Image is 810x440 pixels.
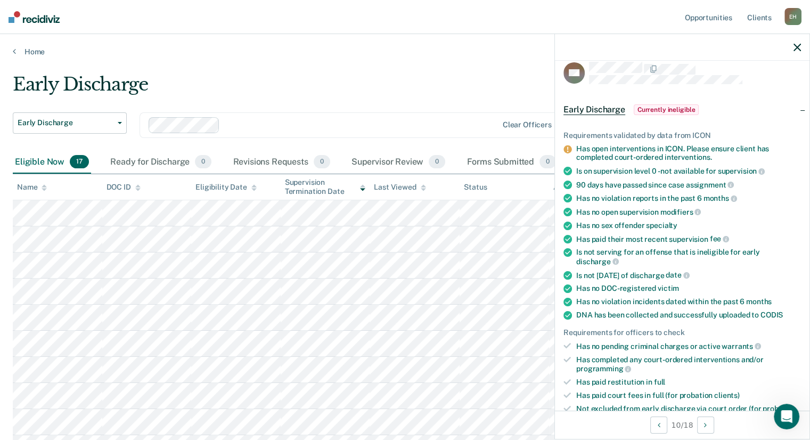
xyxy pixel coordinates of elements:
div: Is on supervision level 0 - not available for [576,166,801,176]
div: Has no sex offender [576,221,801,230]
div: DNA has been collected and successfully uploaded to [576,311,801,320]
div: Revisions Requests [231,151,332,174]
div: Has no DOC-registered [576,284,801,293]
div: Has open interventions in ICON. Please ensure client has completed court-ordered interventions. [576,144,801,162]
span: 0 [539,155,556,169]
span: clients) [714,391,740,400]
span: Early Discharge [18,118,113,127]
button: Next Opportunity [697,417,714,434]
div: Not excluded from early discharge via court order (for probation clients [576,404,801,422]
span: date [666,271,689,279]
div: Forms Submitted [464,151,558,174]
div: Has no open supervision [576,207,801,217]
div: DOC ID [107,183,141,192]
span: warrants [722,342,761,351]
div: Last Viewed [374,183,426,192]
span: programming [576,364,631,373]
div: Requirements validated by data from ICON [563,131,801,140]
iframe: Intercom live chat [774,404,799,429]
div: Assigned to [553,183,603,192]
div: Early DischargeCurrently ineligible [555,93,809,127]
div: 10 / 18 [555,411,809,439]
span: assignment [686,181,734,189]
div: Has paid restitution in [576,378,801,387]
span: discharge [576,257,619,266]
div: Is not [DATE] of discharge [576,271,801,280]
span: 0 [314,155,330,169]
span: Currently ineligible [634,104,699,115]
div: Has no pending criminal charges or active [576,341,801,351]
span: 17 [70,155,89,169]
span: specialty [646,221,677,230]
span: supervision [718,167,765,175]
div: Has paid court fees in full (for probation [576,391,801,400]
button: Previous Opportunity [650,417,667,434]
span: months [746,297,772,306]
span: months [703,194,737,202]
a: Home [13,47,797,56]
div: Requirements for officers to check [563,328,801,337]
div: Name [17,183,47,192]
span: 0 [429,155,445,169]
div: Has no violation reports in the past 6 [576,193,801,203]
div: Supervisor Review [349,151,448,174]
div: Is not serving for an offense that is ineligible for early [576,248,801,266]
div: Has paid their most recent supervision [576,234,801,244]
div: 90 days have passed since case [576,180,801,190]
div: Status [464,183,487,192]
div: Has completed any court-ordered interventions and/or [576,355,801,373]
div: Ready for Discharge [108,151,214,174]
img: Recidiviz [9,11,60,23]
div: Eligible Now [13,151,91,174]
div: Eligibility Date [195,183,257,192]
span: modifiers [660,208,701,216]
span: Early Discharge [563,104,625,115]
span: 0 [195,155,211,169]
div: Has no violation incidents dated within the past 6 [576,297,801,306]
span: fee [710,234,729,243]
div: Early Discharge [13,74,620,104]
div: E H [784,8,801,25]
div: Supervision Termination Date [285,178,366,196]
span: victim [658,284,679,292]
div: Clear officers [503,120,552,129]
span: full [654,378,665,386]
span: CODIS [760,311,783,319]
